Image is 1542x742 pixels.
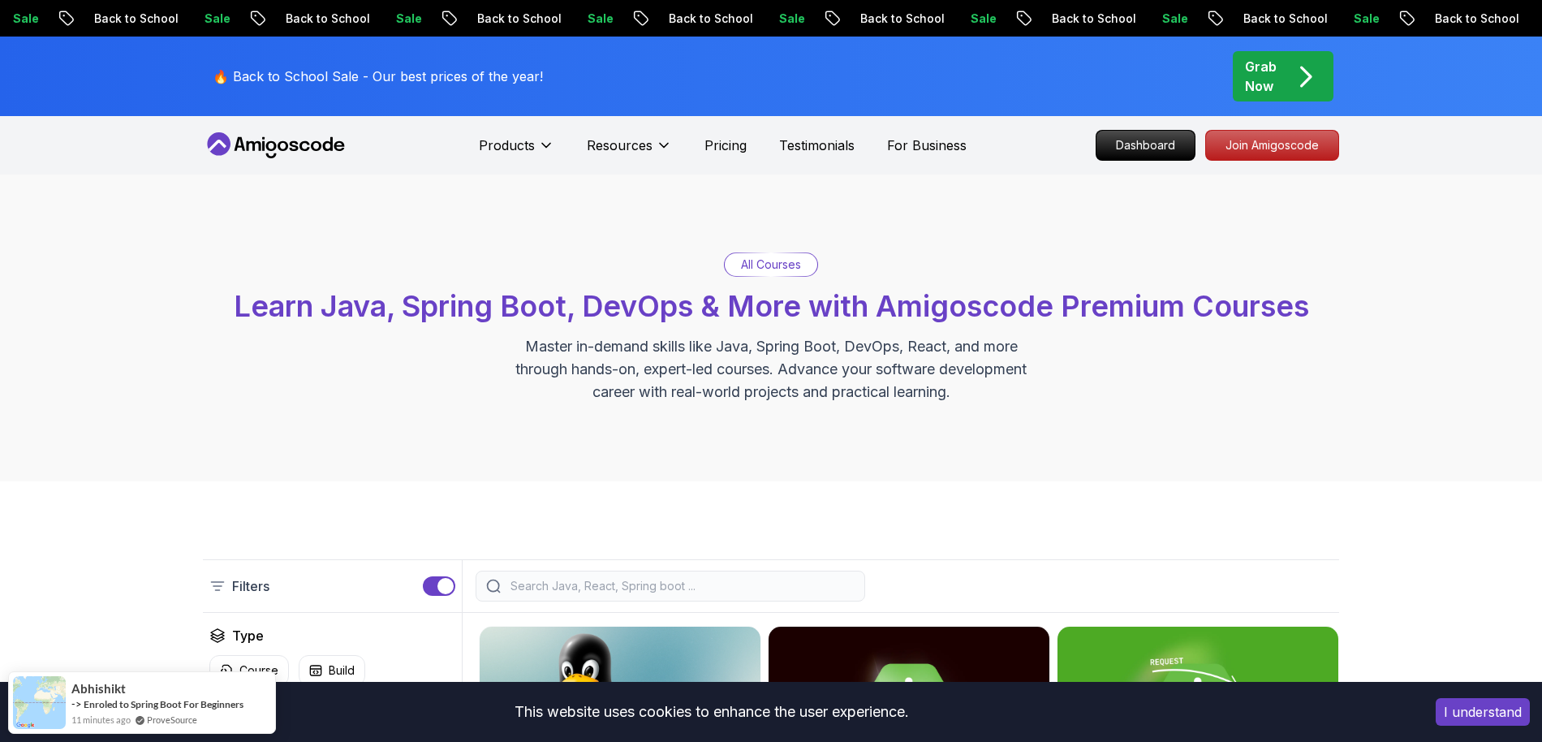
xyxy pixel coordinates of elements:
button: Course [209,655,289,686]
a: Pricing [704,136,747,155]
span: 11 minutes ago [71,713,131,727]
span: Learn Java, Spring Boot, DevOps & More with Amigoscode Premium Courses [234,288,1309,324]
p: Sale [187,11,239,27]
a: ProveSource [147,713,197,727]
button: Build [299,655,365,686]
p: Sale [571,11,622,27]
button: Products [479,136,554,168]
a: Dashboard [1096,130,1195,161]
h2: Type [232,626,264,645]
p: Back to School [1035,11,1145,27]
p: 🔥 Back to School Sale - Our best prices of the year! [213,67,543,86]
p: Back to School [460,11,571,27]
a: Testimonials [779,136,855,155]
button: Resources [587,136,672,168]
span: Abhishikt [71,682,126,696]
p: Master in-demand skills like Java, Spring Boot, DevOps, React, and more through hands-on, expert-... [498,335,1044,403]
p: Course [239,662,278,679]
p: Back to School [1226,11,1337,27]
p: Resources [587,136,653,155]
a: Join Amigoscode [1205,130,1339,161]
p: Back to School [269,11,379,27]
p: Sale [762,11,814,27]
p: Join Amigoscode [1206,131,1338,160]
input: Search Java, React, Spring boot ... [507,578,855,594]
p: Dashboard [1096,131,1195,160]
button: Accept cookies [1436,698,1530,726]
p: Sale [1145,11,1197,27]
p: Back to School [652,11,762,27]
img: provesource social proof notification image [13,676,66,729]
span: -> [71,697,82,710]
a: For Business [887,136,967,155]
p: Back to School [843,11,954,27]
p: Sale [379,11,431,27]
p: Products [479,136,535,155]
a: Enroled to Spring Boot For Beginners [84,698,243,710]
p: Filters [232,576,269,596]
p: Back to School [77,11,187,27]
div: This website uses cookies to enhance the user experience. [12,694,1411,730]
p: Sale [1337,11,1389,27]
p: Build [329,662,355,679]
p: Sale [954,11,1006,27]
p: Back to School [1418,11,1528,27]
p: Grab Now [1245,57,1277,96]
p: All Courses [741,257,801,273]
